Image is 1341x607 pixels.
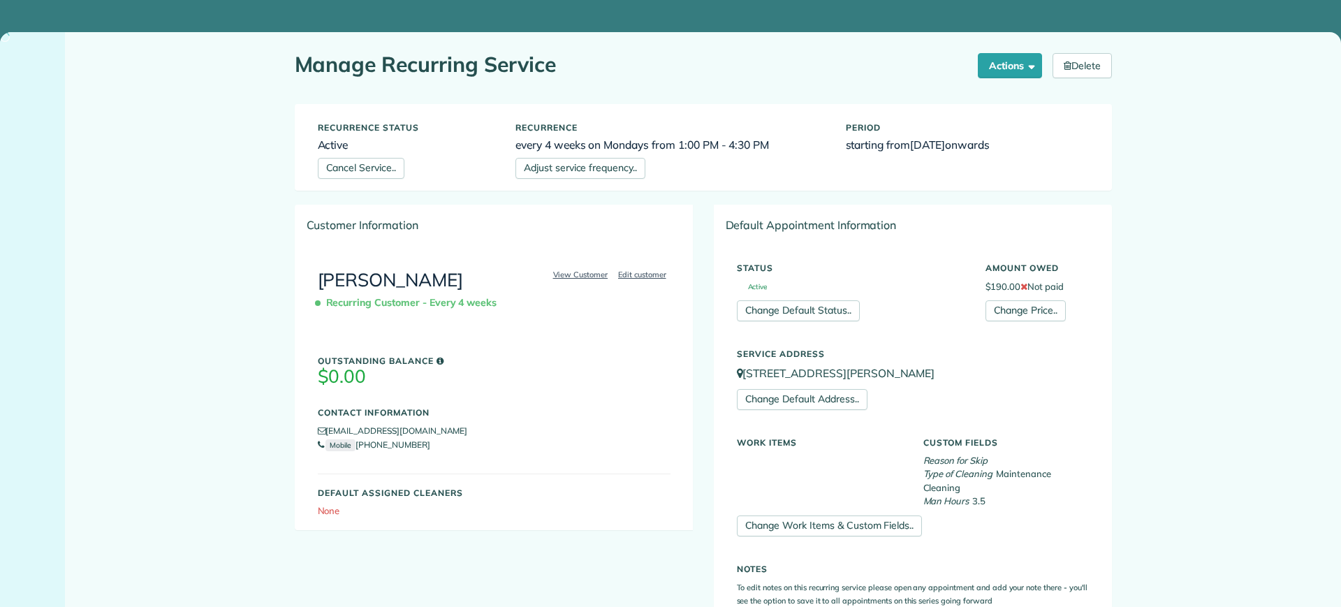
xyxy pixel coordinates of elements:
[923,495,969,506] em: Man Hours
[325,439,356,451] small: Mobile
[985,300,1066,321] a: Change Price..
[923,455,988,466] em: Reason for Skip
[515,123,825,132] h5: Recurrence
[737,438,902,447] h5: Work Items
[737,349,1089,358] h5: Service Address
[318,439,430,450] a: Mobile[PHONE_NUMBER]
[318,356,670,365] h5: Outstanding Balance
[923,438,1089,447] h5: Custom Fields
[318,367,670,387] h3: $0.00
[737,365,1089,381] p: [STREET_ADDRESS][PERSON_NAME]
[318,139,495,151] h6: Active
[846,139,1089,151] h6: starting from onwards
[515,139,825,151] h6: every 4 weeks on Mondays from 1:00 PM - 4:30 PM
[923,468,1051,493] span: Maintenance Cleaning
[318,268,464,291] a: [PERSON_NAME]
[737,515,923,536] a: Change Work Items & Custom Fields..
[737,284,768,291] span: Active
[318,488,670,497] h5: Default Assigned Cleaners
[975,256,1099,321] div: $190.00 Not paid
[985,263,1089,272] h5: Amount Owed
[978,53,1042,78] button: Actions
[923,468,992,479] em: Type of Cleaning
[972,495,985,506] span: 3.5
[737,583,1087,606] small: To edit notes on this recurring service please open any appointment and add your note there - you...
[295,205,693,244] div: Customer Information
[715,205,1111,244] div: Default Appointment Information
[614,268,670,281] a: Edit customer
[318,291,503,315] span: Recurring Customer - Every 4 weeks
[737,263,965,272] h5: Status
[737,300,860,321] a: Change Default Status..
[737,389,867,410] a: Change Default Address..
[515,158,645,179] a: Adjust service frequency..
[318,123,495,132] h5: Recurrence status
[318,408,670,417] h5: Contact Information
[549,268,613,281] a: View Customer
[318,424,670,438] li: [EMAIL_ADDRESS][DOMAIN_NAME]
[318,158,404,179] a: Cancel Service..
[846,123,1089,132] h5: Period
[295,53,968,76] h1: Manage Recurring Service
[910,138,945,152] span: [DATE]
[737,564,1089,573] h5: Notes
[1053,53,1112,78] a: Delete
[318,505,340,516] span: None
